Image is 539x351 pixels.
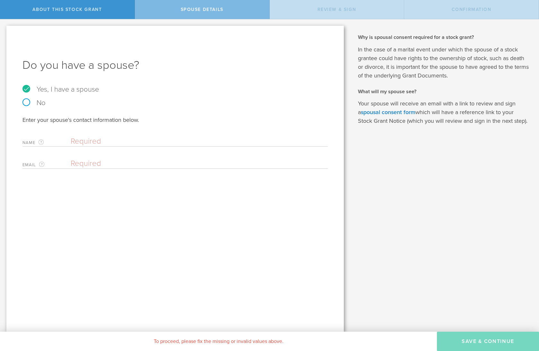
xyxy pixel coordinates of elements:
[71,159,325,168] input: Required
[22,99,328,106] label: No
[358,45,529,80] p: In the case of a marital event under which the spouse of a stock grantee could have rights to the...
[358,88,529,95] h2: What will my spouse see?
[437,332,539,351] button: Save & Continue
[317,7,356,12] span: Review & Sign
[22,58,328,73] h1: Do you have a spouse?
[358,99,529,125] p: Your spouse will receive an email with a link to review and sign a which will have a reference li...
[181,7,223,12] span: Spouse Details
[358,34,529,41] h2: Why is spousal consent required for a stock grant?
[32,7,102,12] span: About this stock grant
[22,86,328,93] label: Yes, I have a spouse
[22,139,71,146] label: Name
[71,137,325,146] input: Required
[361,109,415,116] a: spousal consent form
[22,116,328,124] div: Enter your spouse's contact information below.
[452,7,491,12] span: Confirmation
[22,161,71,168] label: Email
[507,301,539,332] iframe: Chat Widget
